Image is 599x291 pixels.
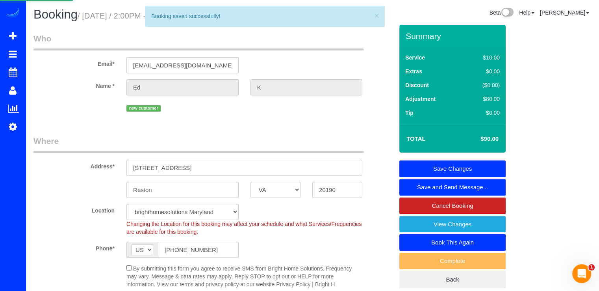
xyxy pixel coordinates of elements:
a: Save and Send Message... [399,179,506,196]
input: Zip Code* [312,182,362,198]
span: Changing the Location for this booking may affect your schedule and what Services/Frequencies are... [126,221,362,235]
span: Booking [33,7,78,21]
label: Name * [28,79,121,90]
button: × [374,11,379,20]
div: $80.00 [466,95,500,103]
div: Booking saved successfully! [151,12,378,20]
div: ($0.00) [466,81,500,89]
iframe: Intercom live chat [572,264,591,283]
h4: $90.00 [457,136,499,142]
img: New interface [501,8,514,18]
span: By submitting this form you agree to receive SMS from Bright Home Solutions. Frequency may vary. ... [126,265,352,287]
input: City* [126,182,239,198]
input: Phone* [158,242,239,258]
div: $10.00 [466,54,500,62]
div: $0.00 [466,109,500,117]
a: Save Changes [399,160,506,177]
legend: Who [33,33,363,50]
input: Last Name* [250,79,363,95]
img: Automaid Logo [5,8,20,19]
label: Extras [405,67,422,75]
input: Email* [126,57,239,73]
a: [PERSON_NAME] [540,9,589,16]
h3: Summary [406,32,502,41]
label: Adjustment [405,95,436,103]
input: First Name* [126,79,239,95]
label: Address* [28,160,121,170]
label: Service [405,54,425,62]
label: Tip [405,109,414,117]
div: $0.00 [466,67,500,75]
span: new customer [126,105,161,112]
a: Book This Again [399,234,506,251]
small: / [DATE] / 2:00PM - 3:00PM / [PERSON_NAME] [78,11,286,20]
a: View Changes [399,216,506,233]
label: Email* [28,57,121,68]
legend: Where [33,135,363,153]
a: Beta [489,9,514,16]
label: Location [28,204,121,215]
a: Cancel Booking [399,198,506,214]
strong: Total [406,135,426,142]
label: Discount [405,81,429,89]
span: 1 [588,264,595,270]
a: Back [399,271,506,288]
label: Phone* [28,242,121,252]
a: Help [519,9,534,16]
